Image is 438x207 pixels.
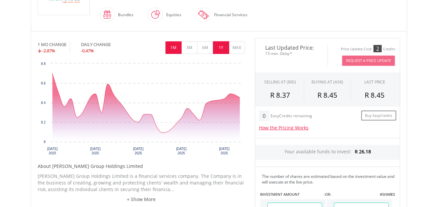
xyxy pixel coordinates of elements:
span: -2.87% [42,48,55,54]
div: LAST PRICE [364,79,385,85]
button: Request A Price Update [342,56,395,66]
text: 8.6 [41,81,46,85]
div: Equities [163,7,181,23]
div: DAILY CHANGE [81,41,133,48]
div: EasyCredits remaining [271,114,312,119]
span: R 8.37 [271,90,290,100]
text: [DATE] 2025 [219,147,230,155]
div: Credits [383,47,395,52]
div: 1 MO CHANGE [38,41,66,48]
button: 6M [197,41,213,54]
div: Your available funds to invest: [255,145,400,160]
div: 2 [374,45,382,52]
text: 8 [44,140,46,144]
span: Last Updated Price: [260,45,323,50]
label: -OR- [324,192,332,197]
label: #SHARES [380,192,395,197]
span: R 8.45 [365,90,385,100]
div: Financial Services [211,7,247,23]
button: 1M [165,41,182,54]
a: Buy EasyCredits [361,111,396,121]
text: [DATE] 2025 [90,147,101,155]
div: The number of shares are estimated based on the investment value and will execute at the live price. [262,174,397,185]
span: R 26.18 [355,148,371,155]
text: 8.2 [41,121,46,124]
button: 1Y [213,41,229,54]
a: How the Pricing Works [259,125,309,131]
div: Bundles [115,7,133,23]
span: R 8.45 [317,90,337,100]
label: INVESTMENT AMOUNT [260,192,300,197]
button: MAX [229,41,245,54]
text: 8.8 [41,62,46,66]
div: SELLING AT (BID) [265,79,296,85]
svg: Interactive chart [38,60,245,160]
text: 8.4 [41,101,46,105]
button: 3M [181,41,198,54]
span: BUYING AT (ASK) [311,79,343,85]
text: [DATE] 2025 [133,147,144,155]
div: 0 [259,111,269,121]
p: [PERSON_NAME] Group Holdings Limited is a financial services company. The Company is in the busin... [38,173,245,193]
div: Chart. Highcharts interactive chart. [38,60,245,160]
a: + Show More [38,196,245,203]
text: [DATE] 2025 [47,147,58,155]
text: [DATE] 2025 [176,147,187,155]
span: 15-min. Delay* [260,50,323,57]
div: Price Update Cost: [341,47,372,52]
h5: About [PERSON_NAME] Group Holdings Limited [38,163,245,170]
span: -0.47% [81,48,94,54]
